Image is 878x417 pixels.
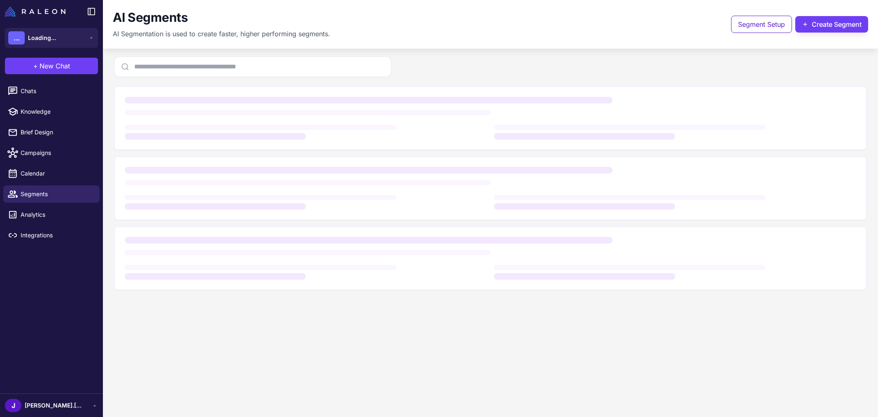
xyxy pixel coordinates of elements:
button: Segment Setup [731,16,792,33]
p: AI Segmentation is used to create faster, higher performing segments. [113,29,330,39]
button: +New Chat [5,58,98,74]
div: ... [8,31,25,45]
a: Campaigns [3,144,100,162]
a: Raleon Logo [5,7,69,16]
span: Analytics [21,210,93,219]
button: Create Segment [795,16,868,33]
span: Segment Setup [738,19,785,29]
span: Brief Design [21,128,93,137]
span: Integrations [21,231,93,240]
a: Segments [3,185,100,203]
a: Analytics [3,206,100,223]
a: Chats [3,82,100,100]
span: [PERSON_NAME].[PERSON_NAME] [25,401,82,410]
a: Knowledge [3,103,100,120]
div: J [5,399,21,412]
span: Knowledge [21,107,93,116]
h1: AI Segments [113,10,188,26]
span: + [33,61,38,71]
img: Raleon Logo [5,7,65,16]
span: Chats [21,87,93,96]
a: Calendar [3,165,100,182]
span: Segments [21,190,93,199]
span: New Chat [40,61,70,71]
a: Brief Design [3,124,100,141]
span: Campaigns [21,148,93,157]
a: Integrations [3,227,100,244]
span: Loading... [28,33,56,42]
span: Calendar [21,169,93,178]
button: ...Loading... [5,28,98,48]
